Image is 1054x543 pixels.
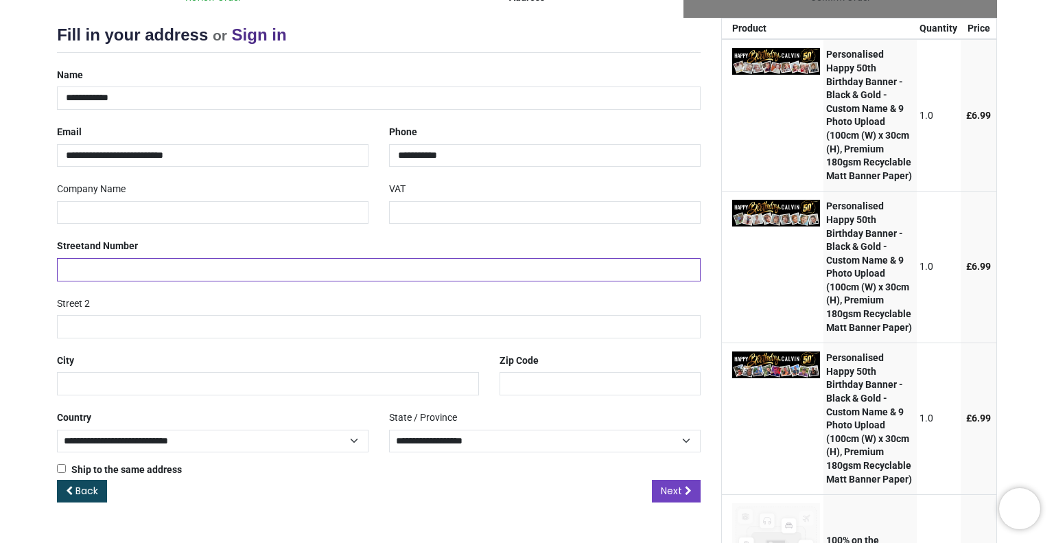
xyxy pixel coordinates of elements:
span: £ [966,110,991,121]
span: £ [966,261,991,272]
img: vNnn33WEpNhO+Mra33s5NuGAH0n1gpfG1rgOlrA97L7eej0noc0z+to4PCtQguEFggtEFogtEBogdACL6MFaOlBWJMHicmpqS... [732,351,820,378]
a: Next [652,480,701,503]
strong: Personalised Happy 50th Birthday Banner - Black & Gold - Custom Name & 9 Photo Upload (100cm (W) ... [826,352,912,484]
input: Ship to the same address [57,464,66,473]
th: Product [722,19,823,39]
div: 1.0 [920,260,957,274]
iframe: Brevo live chat [999,488,1040,529]
a: Back [57,480,107,503]
label: VAT [389,178,406,201]
label: City [57,349,74,373]
label: Name [57,64,83,87]
th: Price [961,19,996,39]
a: Sign in [232,25,287,44]
th: Quantity [917,19,961,39]
span: 6.99 [972,261,991,272]
strong: Personalised Happy 50th Birthday Banner - Black & Gold - Custom Name & 9 Photo Upload (100cm (W) ... [826,49,912,181]
span: £ [966,413,991,424]
span: 6.99 [972,110,991,121]
label: Phone [389,121,417,144]
span: Next [661,484,682,498]
div: 1.0 [920,412,957,426]
span: Back [75,484,98,498]
img: AWfZCpq8axwSAAAAAElFTkSuQmCC [732,48,820,75]
strong: Personalised Happy 50th Birthday Banner - Black & Gold - Custom Name & 9 Photo Upload (100cm (W) ... [826,200,912,332]
label: Country [57,406,91,430]
label: Street [57,235,138,258]
span: Fill in your address [57,25,208,44]
label: Email [57,121,82,144]
span: 6.99 [972,413,991,424]
label: Company Name [57,178,126,201]
div: 1.0 [920,109,957,123]
small: or [213,27,227,43]
label: Street 2 [57,292,90,316]
img: hIZ8BbonyZ4AAAAASUVORK5CYII= [732,200,820,227]
label: State / Province [389,406,457,430]
span: and Number [84,240,138,251]
label: Zip Code [500,349,539,373]
label: Ship to the same address [57,463,182,477]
